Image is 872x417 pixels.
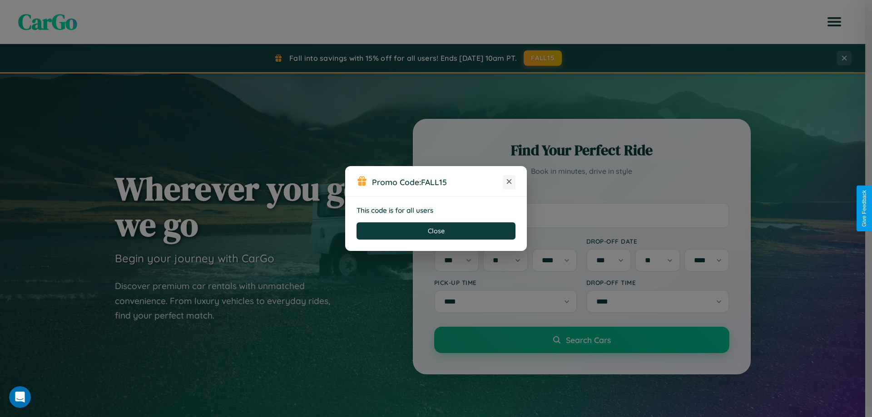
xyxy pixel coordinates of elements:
button: Close [357,222,515,240]
div: Give Feedback [861,190,867,227]
b: FALL15 [421,177,447,187]
h3: Promo Code: [372,177,503,187]
iframe: Intercom live chat [9,386,31,408]
strong: This code is for all users [357,206,433,215]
